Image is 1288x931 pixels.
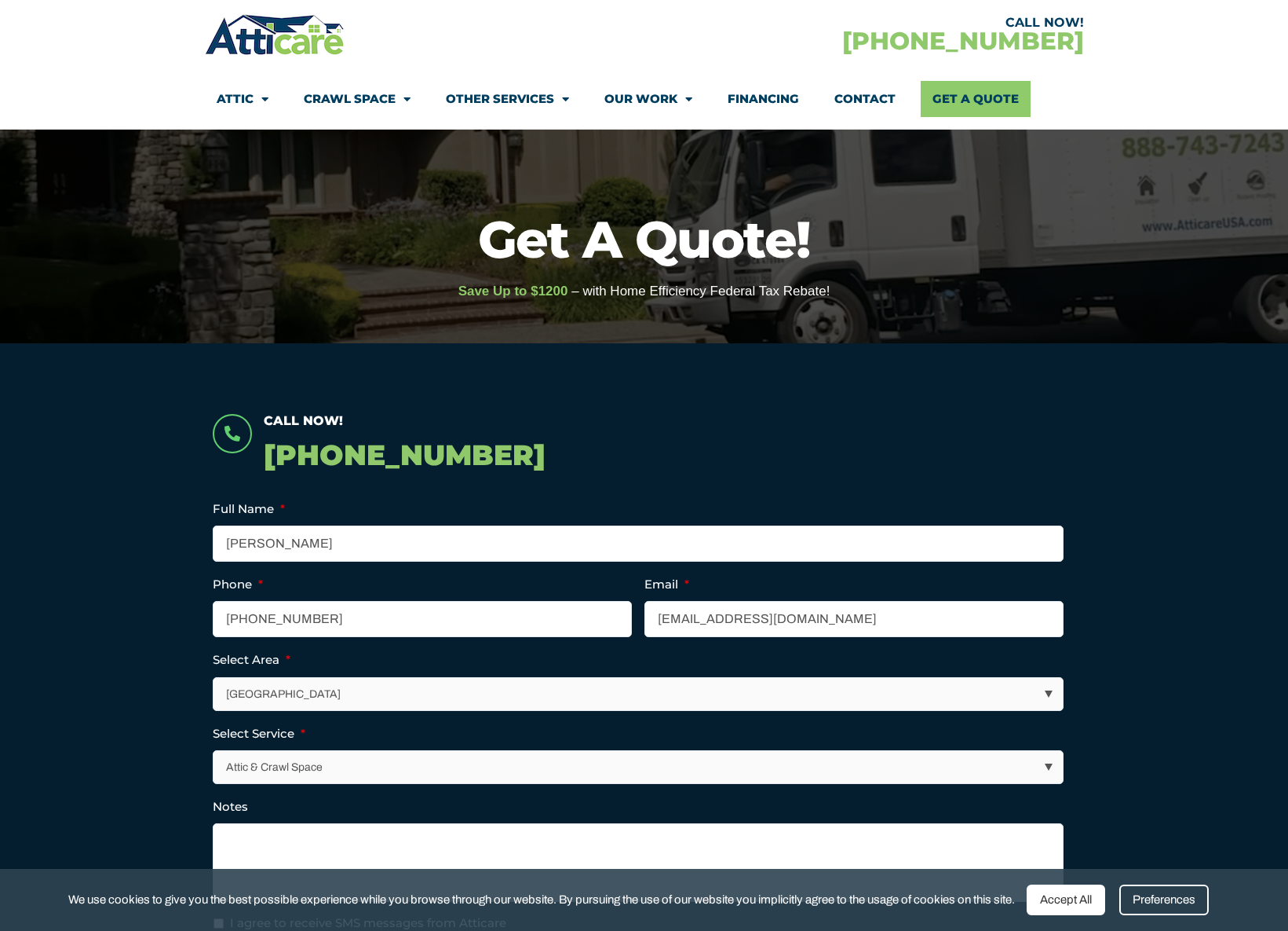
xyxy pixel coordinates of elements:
[264,413,343,428] span: Call Now!
[604,81,692,117] a: Our Work
[1027,885,1105,915] div: Accept All
[834,81,896,117] a: Contact
[217,81,1072,117] nav: Menu
[921,81,1031,117] a: Get A Quote
[217,81,268,117] a: Attic
[213,726,305,742] label: Select Service
[213,799,248,815] label: Notes
[213,501,285,517] label: Full Name
[213,652,290,668] label: Select Area
[458,284,568,299] span: Save Up to $1200
[446,81,569,117] a: Other Services
[8,214,1280,265] h1: Get A Quote!
[304,81,410,117] a: Crawl Space
[728,81,799,117] a: Financing
[1119,885,1209,915] div: Preferences
[644,577,689,592] label: Email
[644,16,1084,29] div: CALL NOW!
[68,890,1015,910] span: We use cookies to give you the best possible experience while you browse through our website. By ...
[213,577,263,592] label: Phone
[571,284,830,299] span: – with Home Efficiency Federal Tax Rebate!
